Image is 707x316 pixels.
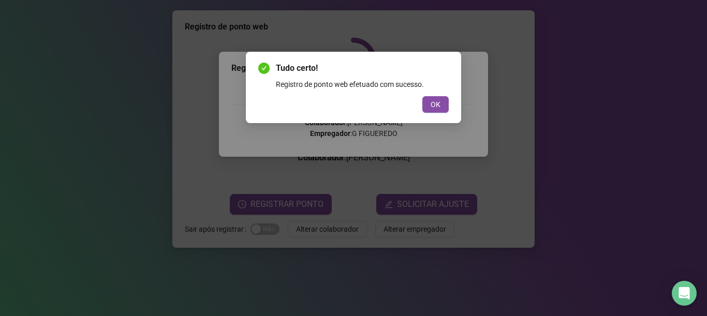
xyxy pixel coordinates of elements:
[431,99,440,110] span: OK
[422,96,449,113] button: OK
[672,281,697,306] div: Open Intercom Messenger
[258,63,270,74] span: check-circle
[276,79,449,90] div: Registro de ponto web efetuado com sucesso.
[276,62,449,74] span: Tudo certo!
